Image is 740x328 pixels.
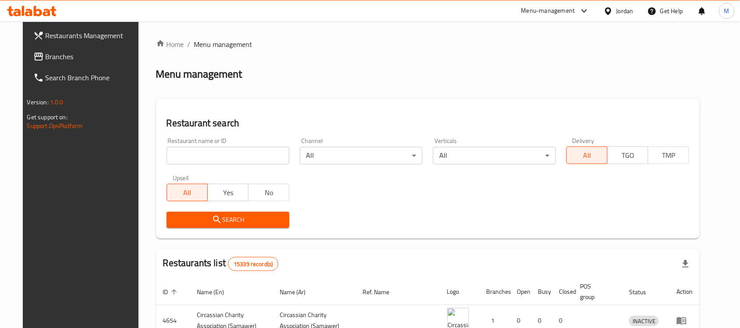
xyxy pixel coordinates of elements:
div: Menu [676,315,693,326]
div: All [300,147,423,164]
button: TMP [648,146,689,164]
div: Export file [675,253,696,275]
li: / [188,39,191,50]
h2: Menu management [156,67,242,81]
span: 1.0.0 [50,96,64,108]
th: Action [669,278,700,305]
button: Yes [207,184,249,201]
th: Logo [440,278,480,305]
span: INACTIVE [629,316,659,326]
button: TGO [607,146,648,164]
button: No [248,184,289,201]
button: Search [167,212,289,228]
span: All [171,186,204,199]
span: Name (En) [197,287,236,297]
nav: breadcrumb [156,39,700,50]
span: POS group [580,281,612,302]
span: Branches [46,51,139,62]
th: Branches [480,278,510,305]
span: ID [163,287,180,297]
button: All [167,184,208,201]
span: Search Branch Phone [46,72,139,83]
span: All [570,149,604,162]
span: M [724,6,729,16]
a: Restaurants Management [26,25,146,46]
button: All [566,146,608,164]
th: Closed [552,278,573,305]
label: Delivery [573,138,594,144]
span: Version: [27,96,49,108]
input: Search for restaurant name or ID.. [167,147,289,164]
th: Busy [531,278,552,305]
a: Search Branch Phone [26,67,146,88]
span: TGO [611,149,645,162]
h2: Restaurants list [163,257,279,271]
span: Restaurants Management [46,30,139,41]
div: Jordan [616,6,633,16]
th: Open [510,278,531,305]
span: Menu management [194,39,253,50]
label: Upsell [173,175,189,181]
span: Name (Ar) [280,287,317,297]
span: No [252,186,286,199]
a: Branches [26,46,146,67]
span: Get support on: [27,111,68,123]
span: TMP [652,149,686,162]
span: Status [629,287,658,297]
span: 15339 record(s) [228,260,278,268]
span: Search [174,214,282,225]
span: Yes [211,186,245,199]
div: All [433,147,556,164]
div: Total records count [228,257,278,271]
a: Support.OpsPlatform [27,120,83,132]
a: Home [156,39,184,50]
span: Ref. Name [363,287,401,297]
h2: Restaurant search [167,117,690,130]
div: Menu-management [521,6,575,16]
